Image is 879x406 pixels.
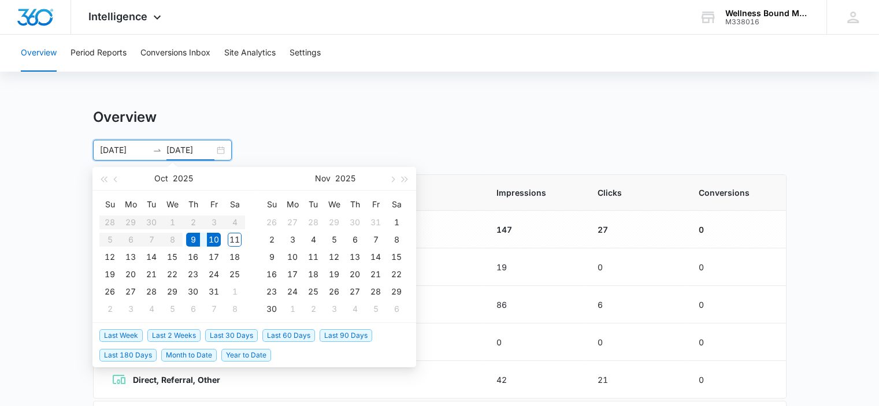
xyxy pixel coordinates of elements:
[203,248,224,266] td: 2025-10-17
[335,167,355,190] button: 2025
[144,302,158,316] div: 4
[584,323,685,361] td: 0
[348,215,362,229] div: 30
[390,233,403,247] div: 8
[261,300,282,318] td: 2025-11-30
[183,248,203,266] td: 2025-10-16
[483,211,584,248] td: 147
[265,267,279,281] div: 16
[228,285,242,299] div: 1
[327,215,341,229] div: 29
[141,300,162,318] td: 2025-11-04
[344,283,365,300] td: 2025-11-27
[99,248,120,266] td: 2025-10-12
[320,329,372,342] span: Last 90 Days
[306,302,320,316] div: 2
[265,250,279,264] div: 9
[153,146,162,155] span: swap-right
[261,195,282,214] th: Su
[483,323,584,361] td: 0
[369,267,383,281] div: 21
[365,214,386,231] td: 2025-10-31
[327,285,341,299] div: 26
[186,233,200,247] div: 9
[685,323,786,361] td: 0
[303,248,324,266] td: 2025-11-11
[71,35,127,72] button: Period Reports
[141,195,162,214] th: Tu
[348,285,362,299] div: 27
[173,167,193,190] button: 2025
[365,231,386,248] td: 2025-11-07
[324,283,344,300] td: 2025-11-26
[207,285,221,299] div: 31
[154,167,168,190] button: Oct
[282,266,303,283] td: 2025-11-17
[120,283,141,300] td: 2025-10-27
[203,283,224,300] td: 2025-10-31
[386,266,407,283] td: 2025-11-22
[186,302,200,316] div: 6
[344,248,365,266] td: 2025-11-13
[186,250,200,264] div: 16
[282,195,303,214] th: Mo
[265,302,279,316] div: 30
[327,267,341,281] div: 19
[162,195,183,214] th: We
[224,300,245,318] td: 2025-11-08
[386,195,407,214] th: Sa
[207,250,221,264] div: 17
[348,267,362,281] div: 20
[224,266,245,283] td: 2025-10-25
[369,250,383,264] div: 14
[725,18,810,26] div: account id
[344,231,365,248] td: 2025-11-06
[124,285,138,299] div: 27
[285,215,299,229] div: 27
[306,250,320,264] div: 11
[203,300,224,318] td: 2025-11-07
[390,285,403,299] div: 29
[165,267,179,281] div: 22
[282,231,303,248] td: 2025-11-03
[140,35,210,72] button: Conversions Inbox
[165,285,179,299] div: 29
[285,267,299,281] div: 17
[103,250,117,264] div: 12
[327,250,341,264] div: 12
[324,300,344,318] td: 2025-12-03
[120,248,141,266] td: 2025-10-13
[306,267,320,281] div: 18
[386,283,407,300] td: 2025-11-29
[162,283,183,300] td: 2025-10-29
[598,187,671,199] span: Clicks
[186,267,200,281] div: 23
[224,248,245,266] td: 2025-10-18
[285,285,299,299] div: 24
[103,267,117,281] div: 19
[224,195,245,214] th: Sa
[224,231,245,248] td: 2025-10-11
[166,144,214,157] input: End date
[303,231,324,248] td: 2025-11-04
[306,285,320,299] div: 25
[103,285,117,299] div: 26
[306,233,320,247] div: 4
[183,300,203,318] td: 2025-11-06
[344,195,365,214] th: Th
[369,302,383,316] div: 5
[228,267,242,281] div: 25
[285,250,299,264] div: 10
[685,248,786,286] td: 0
[207,267,221,281] div: 24
[365,266,386,283] td: 2025-11-21
[685,361,786,398] td: 0
[261,283,282,300] td: 2025-11-23
[124,250,138,264] div: 13
[99,195,120,214] th: Su
[324,231,344,248] td: 2025-11-05
[303,300,324,318] td: 2025-12-02
[99,300,120,318] td: 2025-11-02
[141,283,162,300] td: 2025-10-28
[365,195,386,214] th: Fr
